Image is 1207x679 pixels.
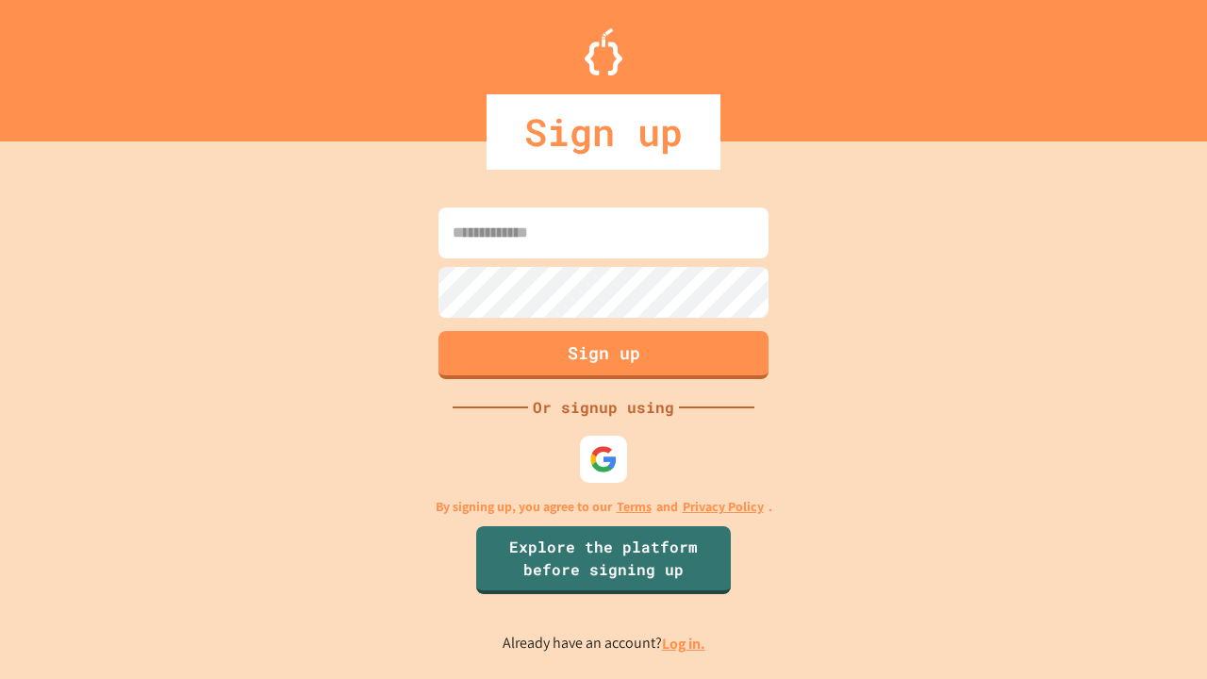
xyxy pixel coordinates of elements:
[503,632,705,655] p: Already have an account?
[436,497,772,517] p: By signing up, you agree to our and .
[1128,604,1188,660] iframe: chat widget
[528,396,679,419] div: Or signup using
[585,28,622,75] img: Logo.svg
[662,634,705,654] a: Log in.
[438,331,769,379] button: Sign up
[1050,522,1188,602] iframe: chat widget
[476,526,731,594] a: Explore the platform before signing up
[589,445,618,473] img: google-icon.svg
[617,497,652,517] a: Terms
[487,94,720,170] div: Sign up
[683,497,764,517] a: Privacy Policy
